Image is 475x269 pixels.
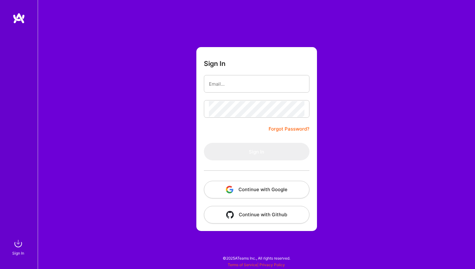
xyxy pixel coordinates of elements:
[38,250,475,266] div: © 2025 ATeams Inc., All rights reserved.
[228,262,285,267] span: |
[204,181,309,198] button: Continue with Google
[13,13,25,24] img: logo
[259,262,285,267] a: Privacy Policy
[13,237,25,256] a: sign inSign In
[226,211,234,218] img: icon
[226,186,233,193] img: icon
[269,125,309,133] a: Forgot Password?
[204,206,309,223] button: Continue with Github
[204,143,309,160] button: Sign In
[204,60,226,67] h3: Sign In
[228,262,257,267] a: Terms of Service
[12,250,24,256] div: Sign In
[209,76,304,92] input: Email...
[12,237,25,250] img: sign in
